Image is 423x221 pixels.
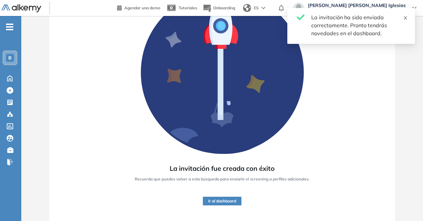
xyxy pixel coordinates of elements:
[117,3,160,11] a: Agendar una demo
[308,3,406,8] span: [PERSON_NAME] [PERSON_NAME] Iglesias
[311,13,407,37] div: La invitación ha sido enviada correctamente. Pronto tendrás novedades en el dashboard.
[403,16,408,20] span: close
[203,1,235,15] button: Onboarding
[203,197,241,205] button: Ir al dashboard
[1,4,41,13] img: Logo
[213,5,235,10] span: Onboarding
[254,5,259,11] span: ES
[8,55,12,60] span: B
[243,4,251,12] img: world
[135,176,310,182] span: Recuerda que puedes volver a esta búsqueda para enviarle el screening a perfiles adicionales.
[261,7,265,9] img: arrow
[179,5,197,10] span: Tutoriales
[124,5,160,10] span: Agendar una demo
[6,26,13,28] i: -
[170,164,275,173] span: La invitación fue creada con éxito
